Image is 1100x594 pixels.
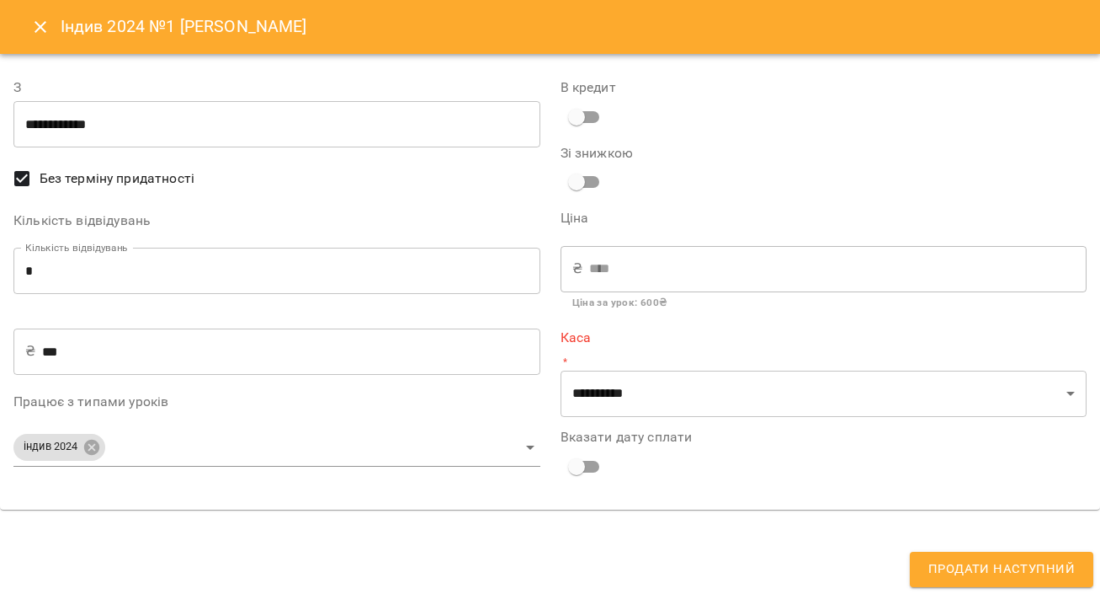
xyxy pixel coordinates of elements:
[561,81,1087,94] label: В кредит
[13,214,540,227] label: Кількість відвідувань
[13,429,540,467] div: індив 2024
[20,7,61,47] button: Close
[13,439,88,455] span: індив 2024
[572,297,667,308] b: Ціна за урок : 600 ₴
[561,331,1087,345] label: Каса
[561,147,736,160] label: Зі знижкою
[572,259,582,279] p: ₴
[13,395,540,409] label: Працює з типами уроків
[25,341,35,361] p: ₴
[928,559,1075,581] span: Продати наступний
[910,552,1093,587] button: Продати наступний
[13,434,105,461] div: індив 2024
[61,13,307,40] h6: Індив 2024 №1 [PERSON_NAME]
[561,431,1087,444] label: Вказати дату сплати
[561,211,1087,225] label: Ціна
[40,169,194,189] span: Без терміну придатності
[13,81,540,94] label: З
